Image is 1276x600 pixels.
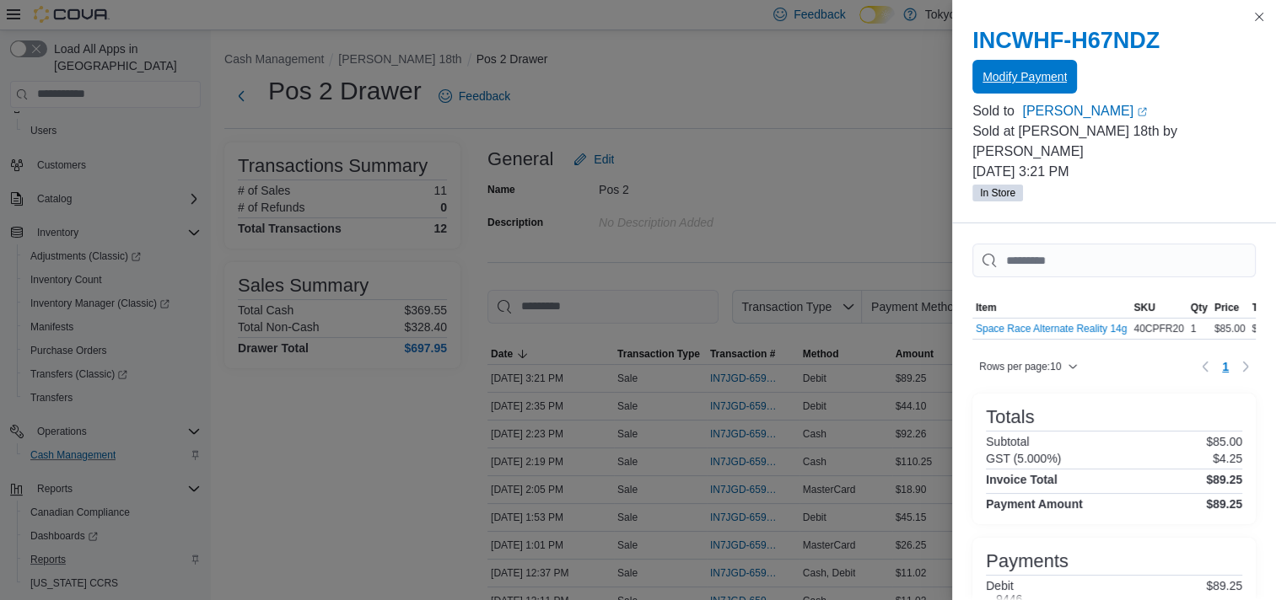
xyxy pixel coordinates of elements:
[972,297,1130,318] button: Item
[986,473,1058,486] h4: Invoice Total
[1137,107,1147,117] svg: External link
[1213,452,1242,465] p: $4.25
[1206,497,1242,511] h4: $89.25
[972,185,1023,201] span: In Store
[986,452,1061,465] h6: GST (5.000%)
[986,551,1069,571] h3: Payments
[1249,7,1269,27] button: Close this dialog
[986,407,1034,427] h3: Totals
[1133,301,1155,314] span: SKU
[1236,356,1256,377] button: Next page
[972,27,1256,54] h2: INCWHF-H67NDZ
[1133,322,1183,335] span: 40CPFR20
[976,301,997,314] span: Item
[1214,301,1239,314] span: Price
[983,68,1067,85] span: Modify Payment
[1215,353,1236,380] ul: Pagination for table: MemoryTable from EuiInMemoryTable
[1211,319,1249,339] div: $85.00
[1206,473,1242,486] h4: $89.25
[1222,358,1229,375] span: 1
[972,60,1077,94] button: Modify Payment
[972,121,1256,162] p: Sold at [PERSON_NAME] 18th by [PERSON_NAME]
[986,435,1029,448] h6: Subtotal
[1187,319,1211,339] div: 1
[972,356,1085,377] button: Rows per page:10
[1215,353,1236,380] button: Page 1 of 1
[1187,297,1211,318] button: Qty
[972,244,1256,277] input: This is a search bar. As you type, the results lower in the page will automatically filter.
[986,497,1083,511] h4: Payment Amount
[972,162,1256,182] p: [DATE] 3:21 PM
[1022,101,1256,121] a: [PERSON_NAME]External link
[972,101,1019,121] div: Sold to
[980,185,1015,201] span: In Store
[1195,353,1256,380] nav: Pagination for table: MemoryTable from EuiInMemoryTable
[1191,301,1208,314] span: Qty
[1130,297,1187,318] button: SKU
[1206,435,1242,448] p: $85.00
[986,579,1022,592] h6: Debit
[1252,301,1276,314] span: Total
[1195,356,1215,377] button: Previous page
[1211,297,1249,318] button: Price
[979,360,1061,373] span: Rows per page : 10
[976,323,1127,335] button: Space Race Alternate Reality 14g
